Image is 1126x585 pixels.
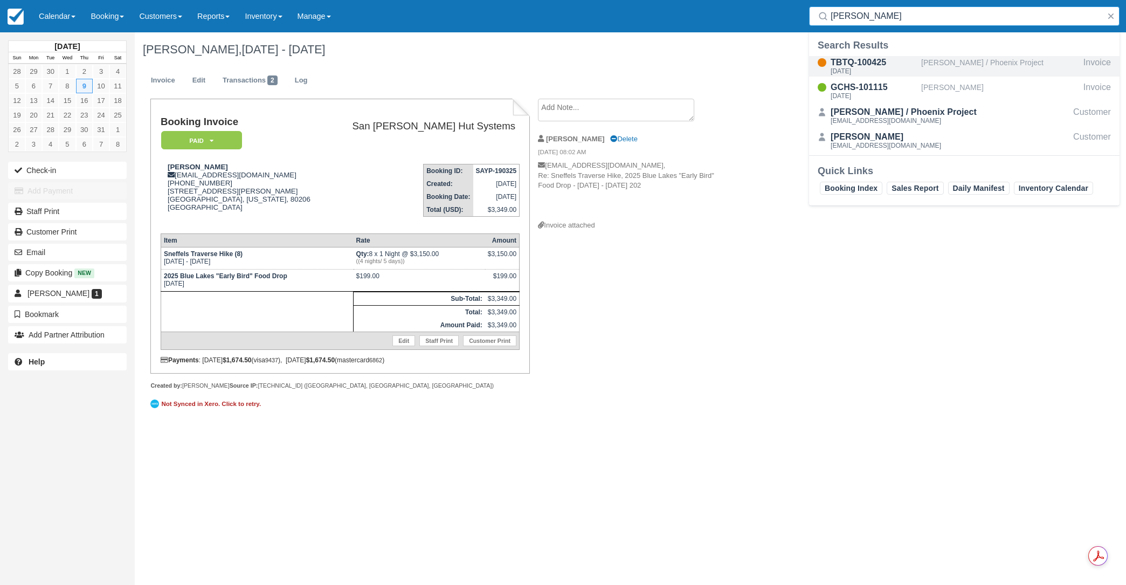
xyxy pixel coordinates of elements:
a: 20 [25,108,42,122]
h1: [PERSON_NAME], [143,43,971,56]
a: 1 [59,64,75,79]
a: 2 [76,64,93,79]
th: Booking Date: [424,190,473,203]
a: 24 [93,108,109,122]
a: GCHS-101115[DATE][PERSON_NAME]Invoice [809,81,1120,101]
a: TBTQ-100425[DATE][PERSON_NAME] / Phoenix ProjectInvoice [809,56,1120,77]
th: Amount [485,233,520,247]
div: Invoice [1083,81,1111,101]
h1: Booking Invoice [161,116,328,128]
th: Wed [59,52,75,64]
input: Search ( / ) [831,6,1102,26]
span: [DATE] - [DATE] [241,43,325,56]
span: New [74,269,94,278]
strong: Qty [356,250,369,258]
th: Total (USD): [424,203,473,217]
a: 6 [25,79,42,93]
th: Mon [25,52,42,64]
th: Sun [9,52,25,64]
a: Help [8,353,127,370]
div: : [DATE] (visa ), [DATE] (mastercard ) [161,356,520,364]
img: checkfront-main-nav-mini-logo.png [8,9,24,25]
a: Transactions2 [215,70,286,91]
div: [EMAIL_ADDRESS][DOMAIN_NAME] [831,118,977,124]
div: [EMAIL_ADDRESS][DOMAIN_NAME] [PHONE_NUMBER] [STREET_ADDRESS][PERSON_NAME] [GEOGRAPHIC_DATA], [US_... [161,163,328,225]
div: Search Results [818,39,1111,52]
a: 30 [42,64,59,79]
a: Customer Print [463,335,516,346]
p: [EMAIL_ADDRESS][DOMAIN_NAME], Re: Sneffels Traverse Hike, 2025 Blue Lakes "Early Bird" Food Drop ... [538,161,720,221]
th: Fri [93,52,109,64]
a: 18 [109,93,126,108]
th: Total: [354,305,485,319]
div: GCHS-101115 [831,81,917,94]
a: 25 [109,108,126,122]
a: Sales Report [887,182,943,195]
em: ((4 nights/ 5 days)) [356,258,482,264]
a: 5 [59,137,75,152]
td: $3,349.00 [485,292,520,305]
a: 26 [9,122,25,137]
td: [DATE] [161,269,353,291]
a: 11 [109,79,126,93]
div: [PERSON_NAME] [TECHNICAL_ID] ([GEOGRAPHIC_DATA], [GEOGRAPHIC_DATA], [GEOGRAPHIC_DATA]) [150,382,529,390]
th: Booking ID: [424,164,473,178]
div: Quick Links [818,164,1111,177]
a: 15 [59,93,75,108]
div: [PERSON_NAME] / Phoenix Project [921,56,1079,77]
a: [PERSON_NAME][EMAIL_ADDRESS][DOMAIN_NAME]Customer [809,130,1120,151]
th: Tue [42,52,59,64]
div: [EMAIL_ADDRESS][DOMAIN_NAME] [831,142,941,149]
a: 14 [42,93,59,108]
strong: [PERSON_NAME] [168,163,228,171]
small: 6862 [369,357,382,363]
a: 4 [109,64,126,79]
button: Add Payment [8,182,127,199]
a: Staff Print [8,203,127,220]
a: Paid [161,130,238,150]
a: 12 [9,93,25,108]
a: 9 [76,79,93,93]
td: $3,349.00 [485,305,520,319]
td: [DATE] - [DATE] [161,247,353,269]
a: 10 [93,79,109,93]
th: Thu [76,52,93,64]
a: Booking Index [820,182,882,195]
th: Sub-Total: [354,292,485,305]
div: TBTQ-100425 [831,56,917,69]
th: Created: [424,177,473,190]
div: [PERSON_NAME] [831,130,941,143]
td: $199.00 [354,269,485,291]
a: Delete [610,135,637,143]
div: [DATE] [831,68,917,74]
a: 8 [109,137,126,152]
a: [PERSON_NAME] 1 [8,285,127,302]
button: Email [8,244,127,261]
a: Invoice [143,70,183,91]
th: Amount Paid: [354,319,485,332]
div: [PERSON_NAME] / Phoenix Project [831,106,977,119]
strong: [DATE] [54,42,80,51]
td: $3,349.00 [473,203,520,217]
th: Item [161,233,353,247]
a: Staff Print [419,335,459,346]
a: Not Synced in Xero. Click to retry. [150,398,264,410]
button: Check-in [8,162,127,179]
em: [DATE] 08:02 AM [538,148,720,160]
a: 22 [59,108,75,122]
a: 5 [9,79,25,93]
a: 27 [25,122,42,137]
strong: $1,674.50 [223,356,251,364]
a: Daily Manifest [948,182,1010,195]
h2: San [PERSON_NAME] Hut Systems [332,121,515,132]
b: Help [29,357,45,366]
strong: 2025 Blue Lakes "Early Bird" Food Drop [164,272,287,280]
span: [PERSON_NAME] [27,289,89,298]
a: Log [287,70,316,91]
a: [PERSON_NAME] / Phoenix Project[EMAIL_ADDRESS][DOMAIN_NAME]Customer [809,106,1120,126]
th: Rate [354,233,485,247]
a: 29 [25,64,42,79]
a: 16 [76,93,93,108]
div: [PERSON_NAME] [921,81,1079,101]
a: 28 [9,64,25,79]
